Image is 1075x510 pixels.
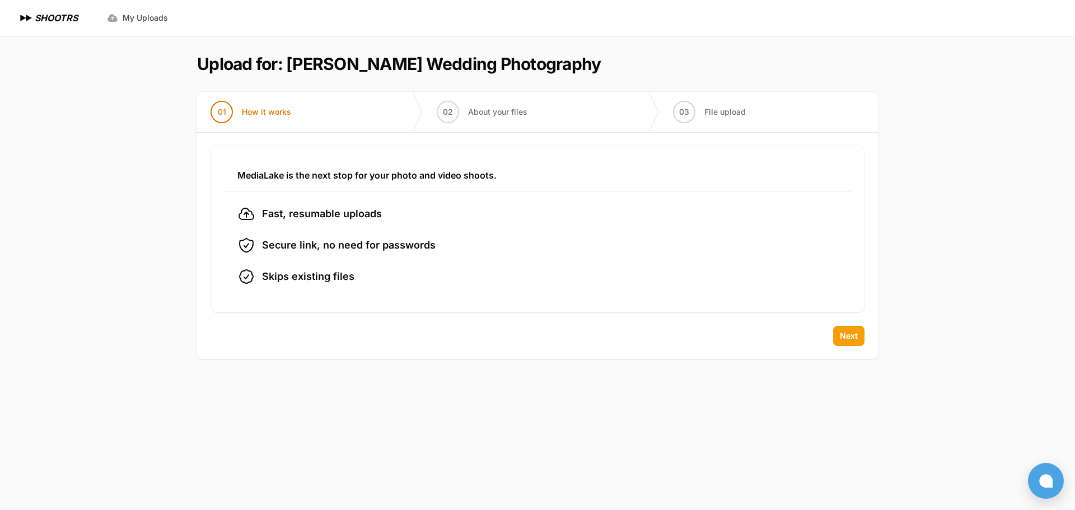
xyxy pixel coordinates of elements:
span: 02 [443,106,453,118]
button: 01 How it works [197,92,305,132]
h1: Upload for: [PERSON_NAME] Wedding Photography [197,54,601,74]
button: Next [833,326,864,346]
a: My Uploads [100,8,175,28]
button: 03 File upload [660,92,759,132]
h3: MediaLake is the next stop for your photo and video shoots. [237,169,838,182]
span: Skips existing files [262,269,354,284]
span: My Uploads [123,12,168,24]
span: File upload [704,106,746,118]
span: Next [840,330,858,341]
span: 01 [218,106,226,118]
span: About your files [468,106,527,118]
span: Secure link, no need for passwords [262,237,436,253]
h1: SHOOTRS [35,11,78,25]
span: How it works [242,106,291,118]
button: 02 About your files [423,92,541,132]
span: 03 [679,106,689,118]
button: Open chat window [1028,463,1064,499]
img: SHOOTRS [18,11,35,25]
a: SHOOTRS SHOOTRS [18,11,78,25]
span: Fast, resumable uploads [262,206,382,222]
